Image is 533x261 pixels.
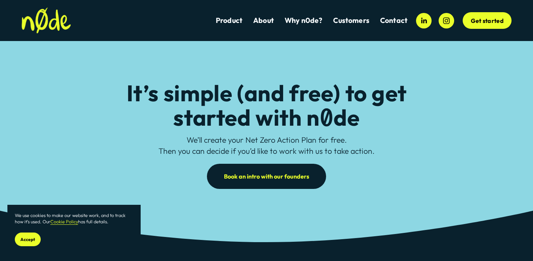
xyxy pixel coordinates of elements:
[320,104,334,133] em: 0
[21,7,71,34] img: n0de
[7,205,141,254] section: Cookie banner
[216,16,242,26] a: Product
[207,164,326,189] a: Book an intro with our founders
[50,218,78,224] a: Cookie Policy
[15,233,41,246] button: Accept
[333,16,369,25] span: Customers
[124,81,409,130] h2: It’s simple (and free) to get started with n de
[416,13,432,28] a: LinkedIn
[380,16,408,26] a: Contact
[15,212,133,225] p: We use cookies to make our website work, and to track how it’s used. Our has full details.
[20,237,35,242] span: Accept
[463,12,512,29] a: Get started
[333,16,369,26] a: folder dropdown
[439,13,454,28] a: Instagram
[253,16,274,26] a: About
[285,16,323,26] a: Why n0de?
[124,135,409,156] p: We’ll create your Net Zero Action Plan for free. Then you can decide if you’d like to work with u...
